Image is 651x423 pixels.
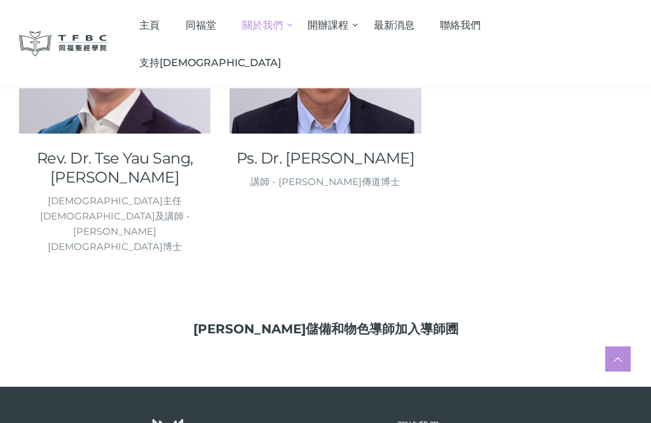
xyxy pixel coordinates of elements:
[230,149,421,169] a: Ps. Dr. [PERSON_NAME]
[186,19,216,31] span: 同福堂
[427,6,494,44] a: 聯絡我們
[374,19,415,31] span: 最新消息
[193,322,458,337] strong: [PERSON_NAME]儲備和物色導師加入導師圑
[295,6,361,44] a: 開辦課程
[19,194,210,255] div: [DEMOGRAPHIC_DATA]主任[DEMOGRAPHIC_DATA]及講師 - [PERSON_NAME][DEMOGRAPHIC_DATA]博士
[173,6,230,44] a: 同福堂
[308,19,348,31] span: 開辦課程
[19,31,107,57] img: 同福聖經學院 TFBC
[139,57,281,69] span: 支持[DEMOGRAPHIC_DATA]
[127,44,294,81] a: 支持[DEMOGRAPHIC_DATA]
[127,6,173,44] a: 主頁
[440,19,481,31] span: 聯絡我們
[139,19,160,31] span: 主頁
[242,19,283,31] span: 關於我們
[605,347,631,372] a: Scroll to top
[229,6,295,44] a: 關於我們
[19,149,210,188] a: Rev. Dr. Tse Yau Sang, [PERSON_NAME]
[230,175,421,190] div: 講師 - [PERSON_NAME]傳道博士
[360,6,427,44] a: 最新消息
